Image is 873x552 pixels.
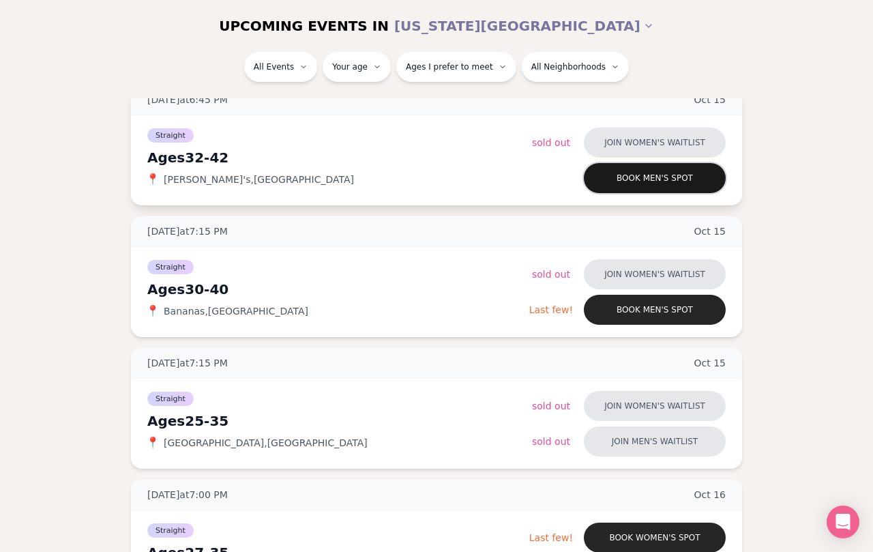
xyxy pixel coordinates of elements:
[147,260,194,274] span: Straight
[522,52,629,82] button: All Neighborhoods
[584,426,726,456] button: Join men's waitlist
[529,532,573,543] span: Last few!
[147,488,228,502] span: [DATE] at 7:00 PM
[147,306,158,317] span: 📍
[694,93,726,106] span: Oct 15
[147,523,194,538] span: Straight
[147,280,529,299] div: Ages 30-40
[147,174,158,185] span: 📍
[532,401,570,411] span: Sold Out
[254,61,294,72] span: All Events
[323,52,391,82] button: Your age
[584,391,726,421] button: Join women's waitlist
[532,269,570,280] span: Sold Out
[147,148,532,167] div: Ages 32-42
[694,224,726,238] span: Oct 15
[244,52,317,82] button: All Events
[147,356,228,370] span: [DATE] at 7:15 PM
[164,173,354,186] span: [PERSON_NAME]'s , [GEOGRAPHIC_DATA]
[147,93,228,106] span: [DATE] at 6:45 PM
[694,356,726,370] span: Oct 15
[396,52,516,82] button: Ages I prefer to meet
[584,295,726,325] button: Book men's spot
[532,436,570,447] span: Sold Out
[532,137,570,148] span: Sold Out
[219,16,389,35] span: UPCOMING EVENTS IN
[584,128,726,158] button: Join women's waitlist
[531,61,606,72] span: All Neighborhoods
[164,304,308,318] span: Bananas , [GEOGRAPHIC_DATA]
[827,506,859,538] div: Open Intercom Messenger
[147,224,228,238] span: [DATE] at 7:15 PM
[147,128,194,143] span: Straight
[406,61,493,72] span: Ages I prefer to meet
[332,61,368,72] span: Your age
[147,411,532,431] div: Ages 25-35
[164,436,368,450] span: [GEOGRAPHIC_DATA] , [GEOGRAPHIC_DATA]
[147,437,158,448] span: 📍
[394,11,654,41] button: [US_STATE][GEOGRAPHIC_DATA]
[694,488,726,502] span: Oct 16
[529,304,573,315] span: Last few!
[147,392,194,406] span: Straight
[584,163,726,193] button: Book men's spot
[584,259,726,289] button: Join women's waitlist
